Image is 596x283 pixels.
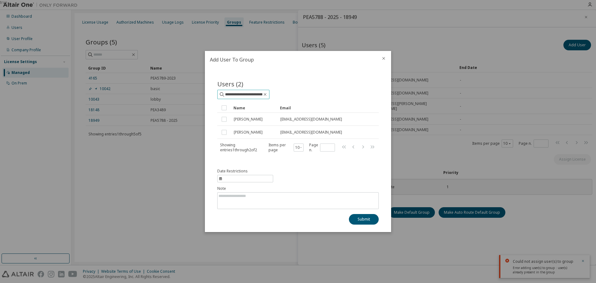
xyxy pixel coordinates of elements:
[217,169,248,174] span: Date Restrictions
[280,130,342,135] span: [EMAIL_ADDRESS][DOMAIN_NAME]
[269,143,304,153] span: Items per page
[234,117,263,122] span: [PERSON_NAME]
[280,117,342,122] span: [EMAIL_ADDRESS][DOMAIN_NAME]
[233,103,275,113] div: Name
[309,143,335,153] span: Page n.
[217,186,379,191] label: Note
[220,142,257,153] span: Showing entries 1 through 2 of 2
[381,56,386,61] button: close
[205,51,376,68] h2: Add User To Group
[295,145,302,150] button: 10
[234,130,263,135] span: [PERSON_NAME]
[280,103,368,113] div: Email
[217,80,243,88] span: Users (2)
[217,169,273,182] button: information
[349,214,379,225] button: Submit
